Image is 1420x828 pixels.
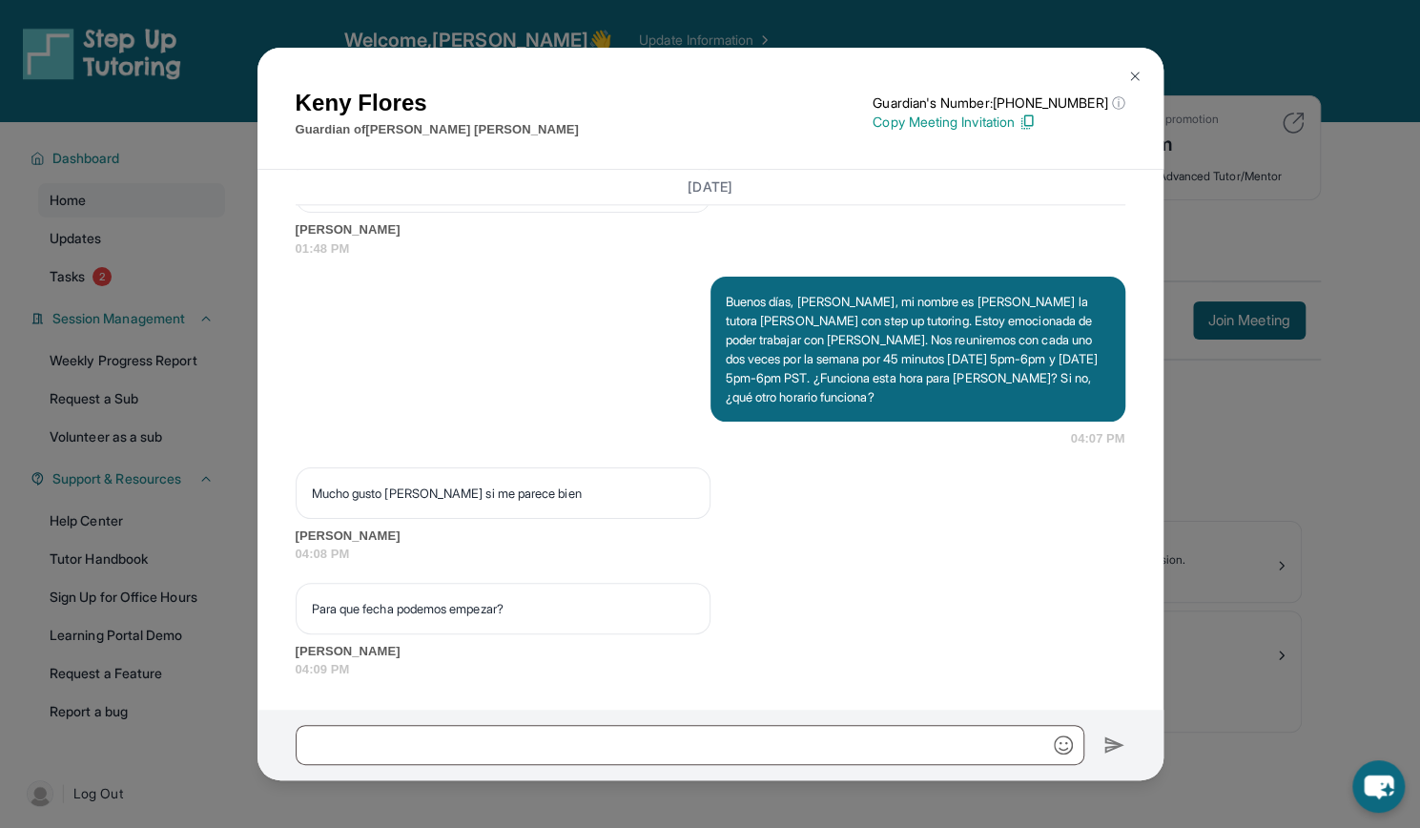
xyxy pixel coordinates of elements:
span: ⓘ [1111,93,1124,113]
span: [PERSON_NAME] [296,527,1125,546]
span: [PERSON_NAME] [296,642,1125,661]
h3: [DATE] [296,177,1125,197]
button: chat-button [1352,760,1405,813]
img: Close Icon [1127,69,1142,84]
p: Guardian of [PERSON_NAME] [PERSON_NAME] [296,120,579,139]
span: 04:07 PM [1071,429,1125,448]
img: Send icon [1103,734,1125,756]
span: 01:48 PM [296,239,1125,259]
h1: Keny Flores [296,86,579,120]
p: Buenos días, [PERSON_NAME], mi nombre es [PERSON_NAME] la tutora [PERSON_NAME] con step up tutori... [726,292,1110,406]
img: Emoji [1054,735,1073,755]
p: Guardian's Number: [PHONE_NUMBER] [873,93,1124,113]
p: Copy Meeting Invitation [873,113,1124,132]
p: Para que fecha podemos empezar? [312,599,694,618]
p: Mucho gusto [PERSON_NAME] si me parece bien [312,484,694,503]
span: 04:09 PM [296,660,1125,679]
span: [PERSON_NAME] [296,220,1125,239]
img: Copy Icon [1019,114,1036,131]
span: 04:08 PM [296,545,1125,564]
